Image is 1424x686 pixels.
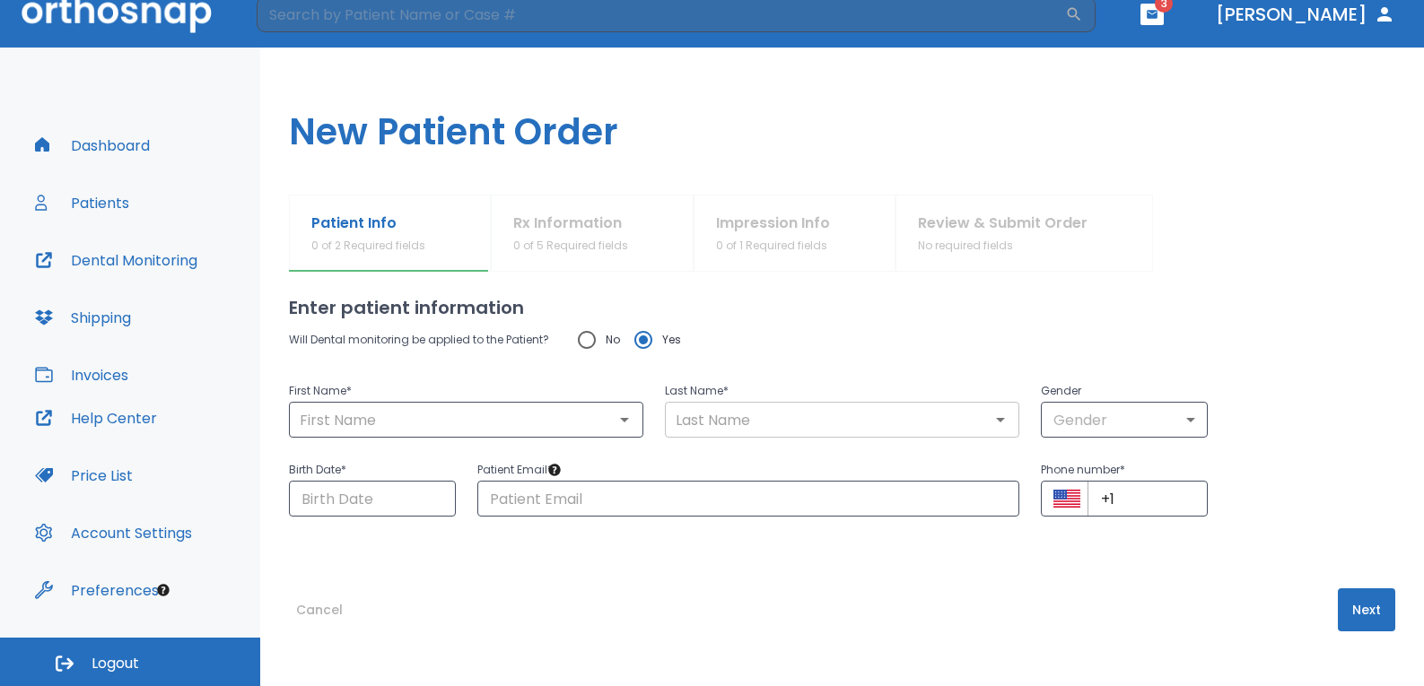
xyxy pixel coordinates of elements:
[311,213,425,234] p: Patient Info
[1053,485,1080,512] button: Select country
[1041,402,1208,438] div: Gender
[289,588,350,631] button: Cancel
[24,181,140,224] button: Patients
[289,481,456,517] input: Choose date
[260,48,1424,195] h1: New Patient Order
[988,407,1013,432] button: Open
[289,294,1395,321] h2: Enter patient information
[24,353,139,396] button: Invoices
[665,380,1019,402] p: Last Name *
[24,569,170,612] button: Preferences
[1041,459,1208,481] p: Phone number *
[1338,588,1395,631] button: Next
[1041,380,1208,402] p: Gender
[24,396,168,439] button: Help Center
[289,329,549,351] p: Will Dental monitoring be applied to the Patient?
[24,124,161,167] button: Dashboard
[546,462,563,478] div: Tooltip anchor
[92,654,139,673] span: Logout
[24,454,144,497] button: Price List
[24,239,208,282] button: Dental Monitoring
[477,459,1020,481] p: Patient Email *
[311,238,425,254] p: 0 of 2 Required fields
[155,582,171,598] div: Tooltip anchor
[606,329,620,351] span: No
[477,481,1020,517] input: Patient Email
[670,407,1014,432] input: Last Name
[289,380,643,402] p: First Name *
[662,329,681,351] span: Yes
[612,407,637,432] button: Open
[1088,481,1208,517] input: +1 (702) 123-4567
[24,296,142,339] button: Shipping
[294,407,638,432] input: First Name
[289,459,456,481] p: Birth Date *
[24,511,203,554] button: Account Settings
